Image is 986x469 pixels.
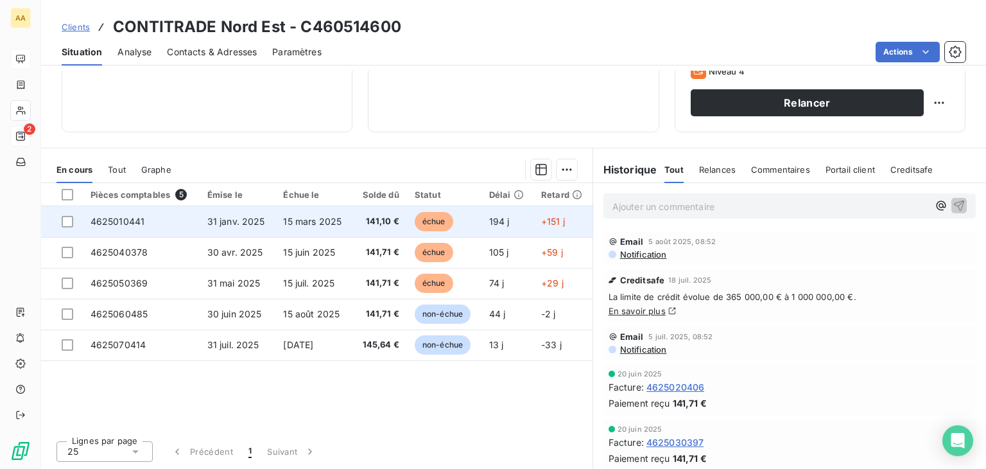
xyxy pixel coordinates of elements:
[609,436,644,449] span: Facture :
[699,164,736,175] span: Relances
[207,216,265,227] span: 31 janv. 2025
[56,164,92,175] span: En cours
[62,22,90,32] span: Clients
[942,425,973,456] div: Open Intercom Messenger
[360,215,399,228] span: 141,10 €
[62,21,90,33] a: Clients
[415,243,453,262] span: échue
[618,370,662,378] span: 20 juin 2025
[609,396,670,410] span: Paiement reçu
[648,238,716,245] span: 5 août 2025, 08:52
[648,333,713,341] span: 5 juil. 2025, 08:52
[283,190,345,200] div: Échue le
[876,42,940,62] button: Actions
[10,441,31,461] img: Logo LeanPay
[108,164,126,175] span: Tout
[283,247,335,258] span: 15 juin 2025
[62,46,102,58] span: Situation
[415,212,453,231] span: échue
[541,247,563,258] span: +59 j
[541,278,564,288] span: +29 j
[91,278,148,288] span: 4625050369
[609,380,644,394] span: Facture :
[646,436,704,449] span: 4625030397
[10,126,30,146] a: 2
[283,278,334,288] span: 15 juil. 2025
[890,164,933,175] span: Creditsafe
[541,190,585,200] div: Retard
[541,308,556,319] span: -2 j
[673,452,707,465] span: 141,71 €
[609,306,666,316] a: En savoir plus
[283,308,340,319] span: 15 août 2025
[117,46,151,58] span: Analyse
[489,216,510,227] span: 194 j
[207,308,262,319] span: 30 juin 2025
[541,339,562,350] span: -33 j
[415,335,471,355] span: non-échue
[826,164,875,175] span: Portail client
[360,308,399,321] span: 141,71 €
[489,308,506,319] span: 44 j
[207,190,268,200] div: Émise le
[619,249,667,260] span: Notification
[609,292,971,302] span: La limite de crédit évolue de 365 000,00 € à 1 000 000,00 €.
[360,277,399,290] span: 141,71 €
[283,339,313,350] span: [DATE]
[620,236,644,247] span: Email
[24,123,35,135] span: 2
[91,216,145,227] span: 4625010441
[620,275,665,285] span: Creditsafe
[620,332,644,342] span: Email
[415,274,453,293] span: échue
[91,339,146,350] span: 4625070414
[751,164,810,175] span: Commentaires
[91,247,148,258] span: 4625040378
[668,276,711,284] span: 18 juil. 2025
[489,278,505,288] span: 74 j
[593,162,657,177] h6: Historique
[272,46,322,58] span: Paramètres
[167,46,257,58] span: Contacts & Adresses
[175,189,187,200] span: 5
[489,339,504,350] span: 13 j
[241,438,259,465] button: 1
[91,189,192,200] div: Pièces comptables
[360,246,399,259] span: 141,71 €
[609,452,670,465] span: Paiement reçu
[283,216,342,227] span: 15 mars 2025
[489,190,526,200] div: Délai
[415,305,471,324] span: non-échue
[709,66,745,76] span: Niveau 4
[618,425,662,433] span: 20 juin 2025
[259,438,324,465] button: Suivant
[207,247,263,258] span: 30 avr. 2025
[113,15,401,39] h3: CONTITRADE Nord Est - C460514600
[207,339,259,350] span: 31 juil. 2025
[10,8,31,28] div: AA
[541,216,565,227] span: +151 j
[67,445,78,458] span: 25
[619,344,667,355] span: Notification
[91,308,148,319] span: 4625060485
[163,438,241,465] button: Précédent
[664,164,684,175] span: Tout
[248,445,252,458] span: 1
[141,164,171,175] span: Graphe
[691,89,924,116] button: Relancer
[207,278,261,288] span: 31 mai 2025
[673,396,707,410] span: 141,71 €
[646,380,705,394] span: 4625020406
[489,247,509,258] span: 105 j
[415,190,474,200] div: Statut
[360,190,399,200] div: Solde dû
[360,339,399,351] span: 145,64 €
